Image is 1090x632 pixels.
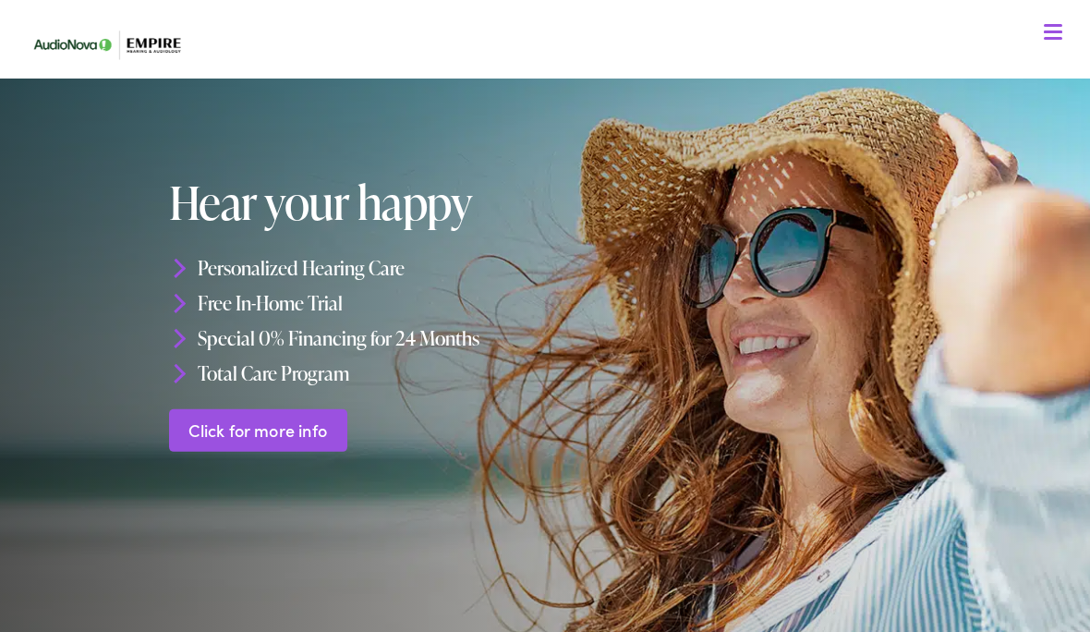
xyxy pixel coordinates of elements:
a: Click for more info [169,408,347,452]
li: Total Care Program [169,355,714,390]
li: Personalized Hearing Care [169,250,714,286]
h1: Hear your happy [169,176,714,227]
a: What We Offer [36,74,1069,131]
li: Special 0% Financing for 24 Months [169,321,714,356]
li: Free In-Home Trial [169,286,714,321]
